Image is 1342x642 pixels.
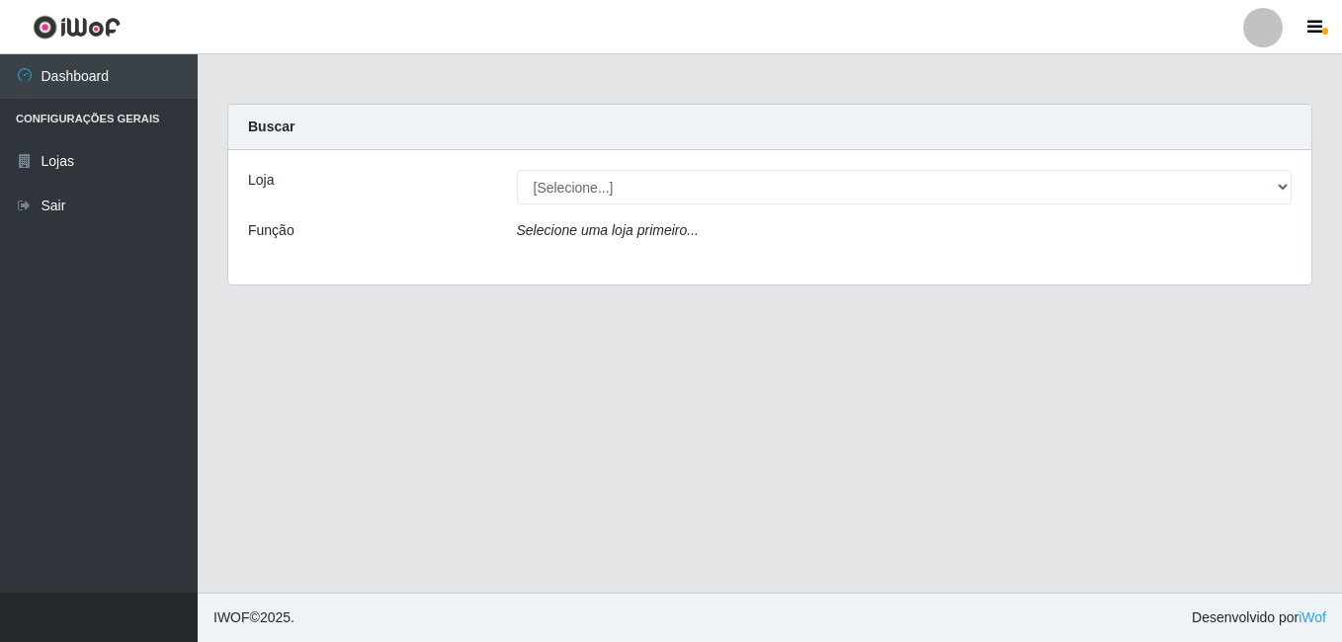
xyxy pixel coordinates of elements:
[248,119,294,134] strong: Buscar
[1299,609,1326,625] a: iWof
[248,170,274,191] label: Loja
[213,609,250,625] span: IWOF
[213,607,294,628] span: © 2025 .
[1192,607,1326,628] span: Desenvolvido por
[517,222,699,238] i: Selecione uma loja primeiro...
[248,220,294,241] label: Função
[33,15,121,40] img: CoreUI Logo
